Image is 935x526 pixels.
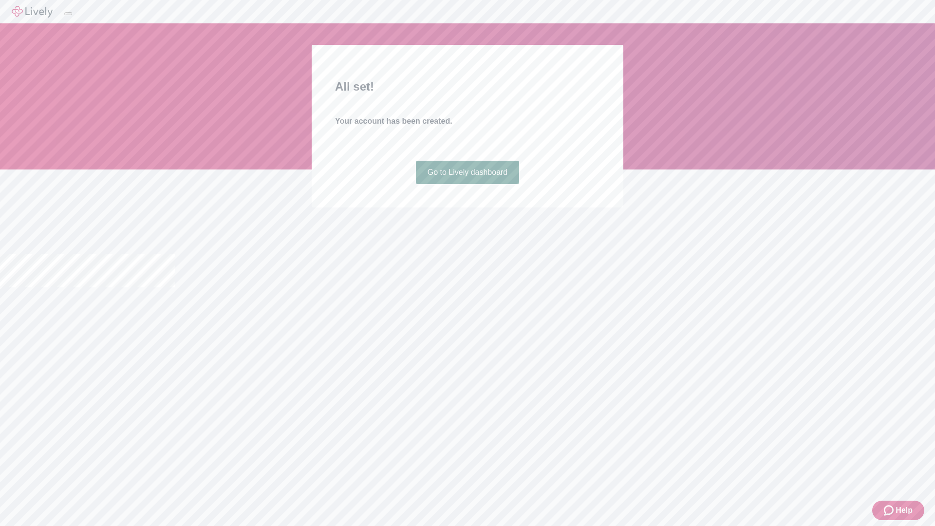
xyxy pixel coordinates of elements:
[64,12,72,15] button: Log out
[884,505,896,516] svg: Zendesk support icon
[335,78,600,95] h2: All set!
[416,161,520,184] a: Go to Lively dashboard
[896,505,913,516] span: Help
[335,115,600,127] h4: Your account has been created.
[12,6,53,18] img: Lively
[872,501,924,520] button: Zendesk support iconHelp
